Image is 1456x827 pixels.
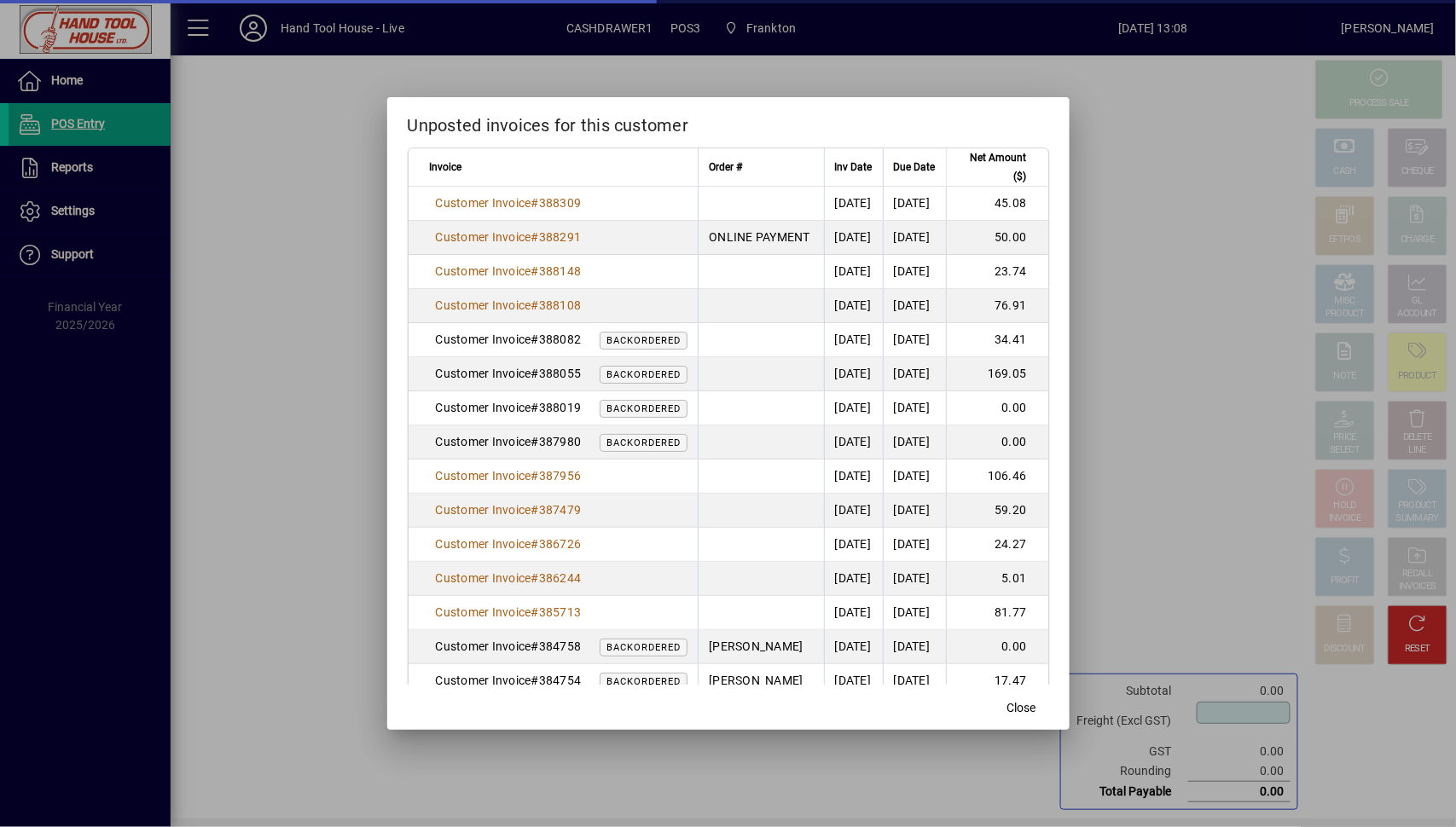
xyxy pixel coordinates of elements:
[430,296,588,315] a: Customer Invoice#388108
[606,335,681,346] span: Backordered
[387,97,1070,147] h2: Unposted invoices for this customer
[946,664,1048,698] td: 17.47
[824,630,883,664] td: [DATE]
[883,357,946,391] td: [DATE]
[883,323,946,357] td: [DATE]
[946,562,1048,596] td: 5.01
[436,230,531,244] span: Customer Invoice
[835,158,873,176] span: Inv Date
[824,596,883,630] td: [DATE]
[606,437,681,448] span: Backordered
[946,289,1048,323] td: 76.91
[824,221,883,255] td: [DATE]
[824,528,883,562] td: [DATE]
[946,391,1048,425] td: 0.00
[883,562,946,596] td: [DATE]
[539,196,582,210] span: 388309
[539,503,582,517] span: 387479
[539,230,582,244] span: 388291
[539,469,582,483] span: 387956
[946,596,1048,630] td: 81.77
[946,528,1048,562] td: 24.27
[531,196,539,210] span: #
[957,148,1027,186] span: Net Amount ($)
[946,255,1048,289] td: 23.74
[539,298,582,312] span: 388108
[883,187,946,221] td: [DATE]
[883,460,946,494] td: [DATE]
[709,230,810,244] span: ONLINE PAYMENT
[883,664,946,698] td: [DATE]
[531,537,539,551] span: #
[539,571,582,585] span: 386244
[430,569,588,587] a: Customer Invoice#386244
[539,264,582,278] span: 388148
[824,562,883,596] td: [DATE]
[946,323,1048,357] td: 34.41
[430,500,588,519] a: Customer Invoice#387479
[824,664,883,698] td: [DATE]
[709,674,803,687] span: [PERSON_NAME]
[883,528,946,562] td: [DATE]
[531,230,539,244] span: #
[709,158,742,176] span: Order #
[946,494,1048,528] td: 59.20
[531,469,539,483] span: #
[606,369,681,380] span: Backordered
[436,605,531,619] span: Customer Invoice
[436,264,531,278] span: Customer Invoice
[606,676,681,687] span: Backordered
[436,298,531,312] span: Customer Invoice
[824,425,883,460] td: [DATE]
[883,255,946,289] td: [DATE]
[531,503,539,517] span: #
[436,196,531,210] span: Customer Invoice
[824,187,883,221] td: [DATE]
[946,425,1048,460] td: 0.00
[606,403,681,414] span: Backordered
[430,535,588,553] a: Customer Invoice#386726
[824,391,883,425] td: [DATE]
[531,605,539,619] span: #
[824,357,883,391] td: [DATE]
[436,469,531,483] span: Customer Invoice
[883,494,946,528] td: [DATE]
[946,630,1048,664] td: 0.00
[606,642,681,653] span: Backordered
[824,255,883,289] td: [DATE]
[436,571,531,585] span: Customer Invoice
[824,494,883,528] td: [DATE]
[995,692,1049,723] button: Close
[430,603,588,622] a: Customer Invoice#385713
[883,630,946,664] td: [DATE]
[946,460,1048,494] td: 106.46
[946,357,1048,391] td: 169.05
[436,537,531,551] span: Customer Invoice
[539,605,582,619] span: 385713
[1007,699,1036,717] span: Close
[824,460,883,494] td: [DATE]
[883,391,946,425] td: [DATE]
[430,262,588,280] a: Customer Invoice#388148
[946,221,1048,255] td: 50.00
[531,264,539,278] span: #
[430,194,588,212] a: Customer Invoice#388309
[883,221,946,255] td: [DATE]
[539,537,582,551] span: 386726
[531,298,539,312] span: #
[883,289,946,323] td: [DATE]
[436,503,531,517] span: Customer Invoice
[824,323,883,357] td: [DATE]
[709,639,803,653] span: [PERSON_NAME]
[946,187,1048,221] td: 45.08
[430,158,462,176] span: Invoice
[430,228,588,246] a: Customer Invoice#388291
[824,289,883,323] td: [DATE]
[883,425,946,460] td: [DATE]
[430,466,588,485] a: Customer Invoice#387956
[883,596,946,630] td: [DATE]
[894,158,936,176] span: Due Date
[531,571,539,585] span: #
